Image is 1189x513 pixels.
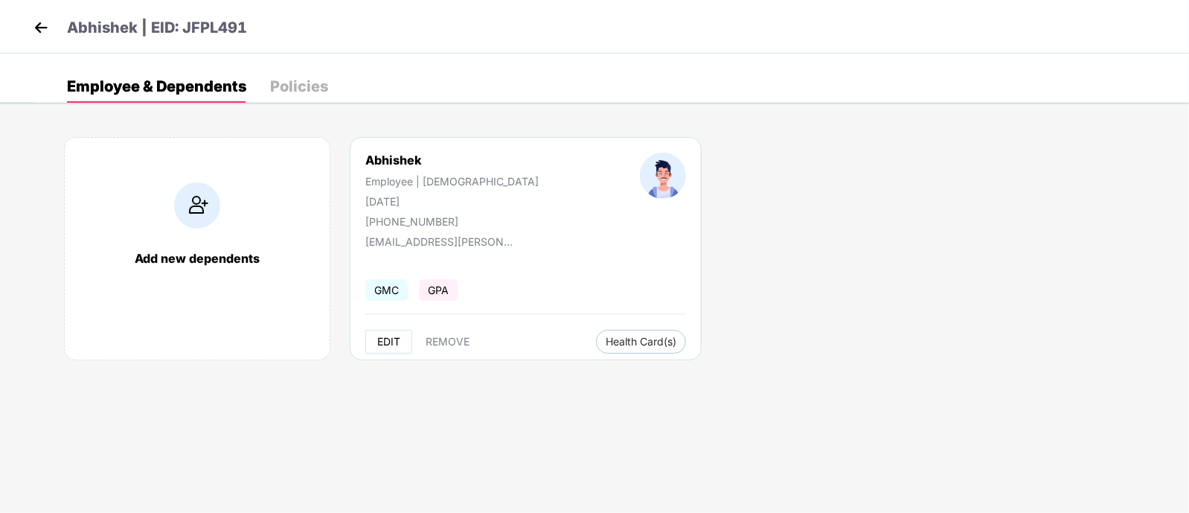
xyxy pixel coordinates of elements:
[606,338,676,345] span: Health Card(s)
[640,153,686,199] img: profileImage
[174,182,220,229] img: addIcon
[419,279,458,301] span: GPA
[377,336,400,348] span: EDIT
[365,195,539,208] div: [DATE]
[365,330,412,354] button: EDIT
[67,79,246,94] div: Employee & Dependents
[80,251,315,266] div: Add new dependents
[596,330,686,354] button: Health Card(s)
[270,79,328,94] div: Policies
[365,153,539,168] div: Abhishek
[67,16,247,39] p: Abhishek | EID: JFPL491
[365,235,514,248] div: [EMAIL_ADDRESS][PERSON_NAME][DOMAIN_NAME]
[30,16,52,39] img: back
[426,336,469,348] span: REMOVE
[365,175,539,188] div: Employee | [DEMOGRAPHIC_DATA]
[365,215,539,228] div: [PHONE_NUMBER]
[365,279,408,301] span: GMC
[414,330,481,354] button: REMOVE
